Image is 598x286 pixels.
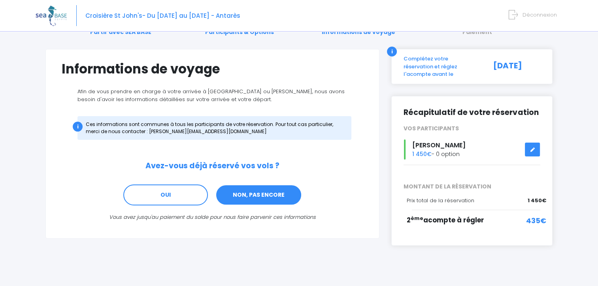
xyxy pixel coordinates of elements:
span: 2 acompte à régler [407,215,484,225]
div: i [73,122,83,132]
span: Déconnexion [523,11,557,19]
h2: Récapitulatif de votre réservation [404,108,540,117]
a: NON, PAS ENCORE [215,184,302,206]
p: Afin de vous prendre en charge à votre arrivée à [GEOGRAPHIC_DATA] ou [PERSON_NAME], nous avons b... [62,88,363,103]
span: 435€ [526,215,546,226]
span: 1 450€ [528,197,546,205]
h1: Informations de voyage [62,61,363,77]
span: Prix total de la réservation [407,197,474,204]
div: Ces informations sont communes à tous les participants de votre réservation. Pour tout cas partic... [77,116,351,140]
i: Vous avez jusqu'au paiement du solde pour nous faire parvenir ces informations [109,213,316,221]
div: Complétez votre réservation et réglez l'acompte avant le [398,55,484,78]
h2: Avez-vous déjà réservé vos vols ? [62,162,363,171]
a: OUI [123,184,208,206]
div: [DATE] [484,55,546,78]
div: - 0 option [398,139,546,160]
span: Croisière St John's- Du [DATE] au [DATE] - Antarès [85,11,240,20]
div: VOS PARTICIPANTS [398,124,546,133]
div: i [387,47,397,56]
sup: ème [411,215,423,222]
span: MONTANT DE LA RÉSERVATION [398,183,546,191]
span: [PERSON_NAME] [412,141,466,150]
span: 1 450€ [412,150,432,158]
